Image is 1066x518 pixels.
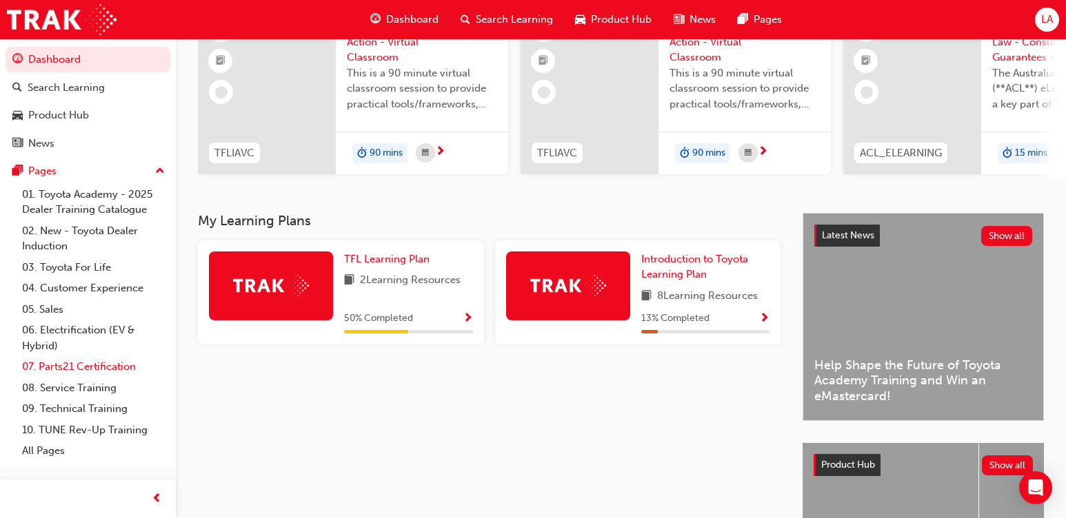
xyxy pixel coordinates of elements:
span: Help Shape the Future of Toyota Academy Training and Win an eMastercard! [814,358,1032,404]
span: 50 % Completed [344,311,413,327]
button: DashboardSearch LearningProduct HubNews [6,44,170,158]
a: 08. Service Training [17,377,170,399]
a: 02. New - Toyota Dealer Induction [17,220,170,257]
span: Toyota For Life In Action - Virtual Classroom [347,19,497,65]
span: up-icon [155,163,165,180]
span: Pages [754,12,782,28]
a: 01. Toyota Academy - 2025 Dealer Training Catalogue [17,184,170,220]
button: Show Progress [759,310,770,327]
a: 09. Technical Training [17,398,170,419]
span: booktick-icon [216,52,225,70]
a: 06. Electrification (EV & Hybrid) [17,320,170,356]
span: news-icon [674,11,684,28]
span: next-icon [435,146,445,158]
span: calendar-icon [422,145,429,162]
a: Introduction to Toyota Learning Plan [641,251,770,282]
button: Show all [982,455,1034,475]
span: ACL_ELEARNING [860,145,942,161]
span: Latest News [822,229,874,241]
div: Product Hub [28,107,89,123]
span: pages-icon [738,11,748,28]
span: Show Progress [759,313,770,325]
span: learningRecordVerb_NONE-icon [538,86,550,99]
a: Dashboard [6,47,170,72]
span: This is a 90 minute virtual classroom session to provide practical tools/frameworks, behaviours a... [347,65,497,112]
span: search-icon [461,11,470,28]
img: Trak [233,275,309,296]
span: guage-icon [370,11,381,28]
button: Show Progress [463,310,473,327]
span: car-icon [575,11,585,28]
img: Trak [7,4,117,35]
span: News [690,12,716,28]
span: booktick-icon [539,52,548,70]
a: 0TFLIAVCToyota For Life In Action - Virtual ClassroomThis is a 90 minute virtual classroom sessio... [198,8,508,174]
a: 0TFLIAVCToyota For Life In Action - Virtual ClassroomThis is a 90 minute virtual classroom sessio... [521,8,831,174]
button: Pages [6,158,170,184]
a: Product HubShow all [814,454,1033,476]
span: Product Hub [821,459,875,470]
span: book-icon [344,272,354,289]
span: 13 % Completed [641,311,710,327]
span: Introduction to Toyota Learning Plan [641,253,748,281]
span: Show Progress [463,313,473,325]
span: Toyota For Life In Action - Virtual Classroom [670,19,820,65]
span: calendar-icon [745,145,752,162]
img: Trak [530,275,606,296]
a: News [6,131,170,156]
span: prev-icon [152,490,162,508]
div: Open Intercom Messenger [1019,471,1052,504]
span: guage-icon [12,54,23,66]
span: This is a 90 minute virtual classroom session to provide practical tools/frameworks, behaviours a... [670,65,820,112]
a: Product Hub [6,103,170,128]
a: Latest NewsShow all [814,225,1032,247]
span: news-icon [12,138,23,150]
a: TFL Learning Plan [344,251,435,267]
div: Search Learning [28,80,105,96]
span: TFLIAVC [537,145,577,161]
span: TFL Learning Plan [344,253,430,265]
div: News [28,136,54,152]
button: LA [1035,8,1059,32]
a: news-iconNews [663,6,727,34]
a: car-iconProduct Hub [564,6,663,34]
span: Dashboard [386,12,439,28]
span: pages-icon [12,165,23,178]
a: 04. Customer Experience [17,278,170,299]
a: All Pages [17,440,170,462]
span: next-icon [758,146,768,158]
span: LA [1041,12,1053,28]
button: Show all [981,226,1033,246]
span: next-icon [1055,146,1065,158]
span: 15 mins [1015,145,1047,161]
span: learningRecordVerb_NONE-icon [215,86,228,99]
span: duration-icon [680,145,690,163]
span: 8 Learning Resources [657,288,758,305]
a: 07. Parts21 Certification [17,356,170,377]
span: 90 mins [370,145,403,161]
span: duration-icon [357,145,367,163]
a: 03. Toyota For Life [17,257,170,278]
span: search-icon [12,82,22,94]
span: book-icon [641,288,652,305]
a: guage-iconDashboard [359,6,450,34]
span: TFLIAVC [214,145,254,161]
span: 90 mins [692,145,725,161]
span: Search Learning [476,12,553,28]
a: 10. TUNE Rev-Up Training [17,419,170,441]
a: Latest NewsShow allHelp Shape the Future of Toyota Academy Training and Win an eMastercard! [803,213,1044,421]
a: pages-iconPages [727,6,793,34]
span: Product Hub [591,12,652,28]
span: booktick-icon [861,52,871,70]
a: Search Learning [6,75,170,101]
h3: My Learning Plans [198,213,781,229]
span: car-icon [12,110,23,122]
span: 2 Learning Resources [360,272,461,289]
span: learningRecordVerb_NONE-icon [861,86,873,99]
span: duration-icon [1003,145,1012,163]
div: Pages [28,163,57,179]
a: 05. Sales [17,299,170,320]
a: search-iconSearch Learning [450,6,564,34]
